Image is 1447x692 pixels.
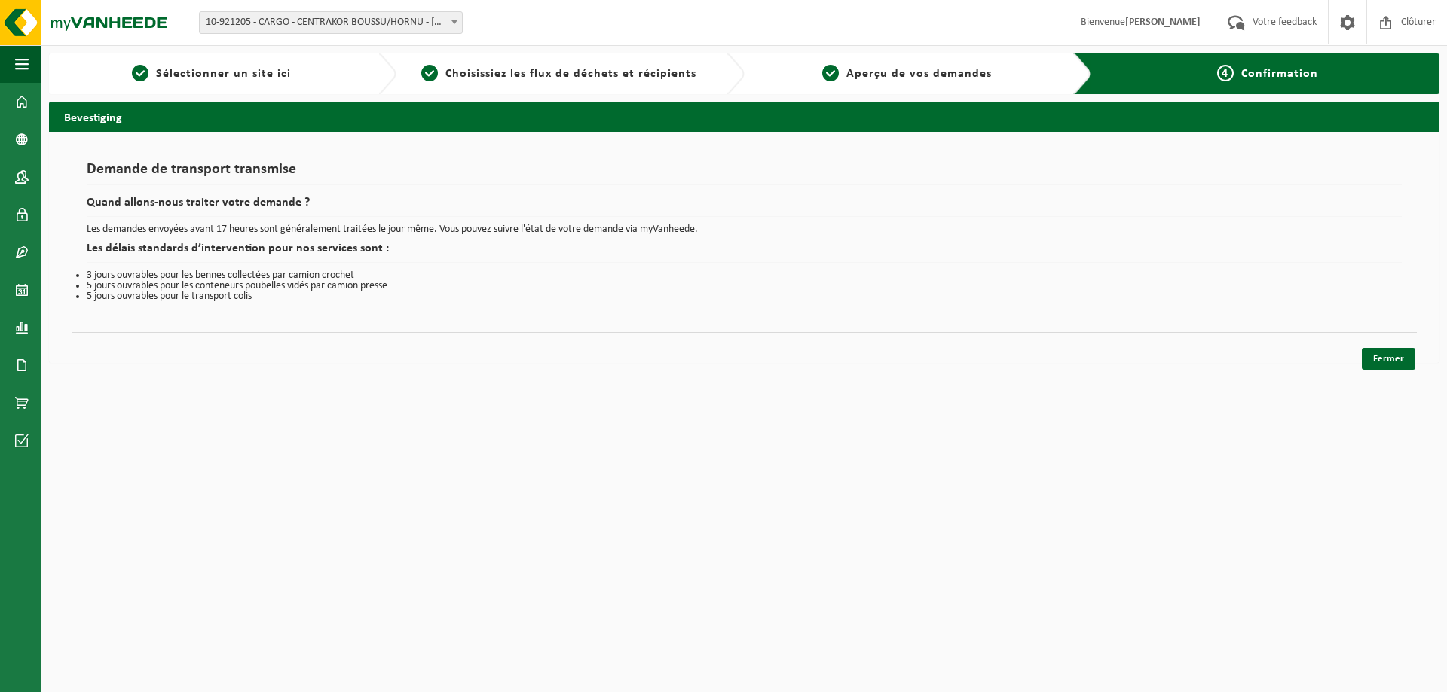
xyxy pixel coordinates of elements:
[1217,65,1234,81] span: 4
[421,65,438,81] span: 2
[752,65,1062,83] a: 3Aperçu de vos demandes
[132,65,148,81] span: 1
[445,68,696,80] span: Choisissiez les flux de déchets et récipients
[87,162,1402,185] h1: Demande de transport transmise
[87,281,1402,291] li: 5 jours ouvrables pour les conteneurs poubelles vidés par camion presse
[87,270,1402,281] li: 3 jours ouvrables pour les bennes collectées par camion crochet
[57,65,366,83] a: 1Sélectionner un site ici
[846,68,992,80] span: Aperçu de vos demandes
[1241,68,1318,80] span: Confirmation
[87,291,1402,302] li: 5 jours ouvrables pour le transport colis
[49,102,1439,131] h2: Bevestiging
[87,242,1402,263] h2: Les délais standards d’intervention pour nos services sont :
[1125,17,1201,28] strong: [PERSON_NAME]
[200,12,462,33] span: 10-921205 - CARGO - CENTRAKOR BOUSSU/HORNU - HORNU
[87,224,1402,235] p: Les demandes envoyées avant 17 heures sont généralement traitées le jour même. Vous pouvez suivre...
[822,65,839,81] span: 3
[1362,348,1415,370] a: Fermer
[199,11,463,34] span: 10-921205 - CARGO - CENTRAKOR BOUSSU/HORNU - HORNU
[87,197,1402,217] h2: Quand allons-nous traiter votre demande ?
[156,68,291,80] span: Sélectionner un site ici
[404,65,714,83] a: 2Choisissiez les flux de déchets et récipients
